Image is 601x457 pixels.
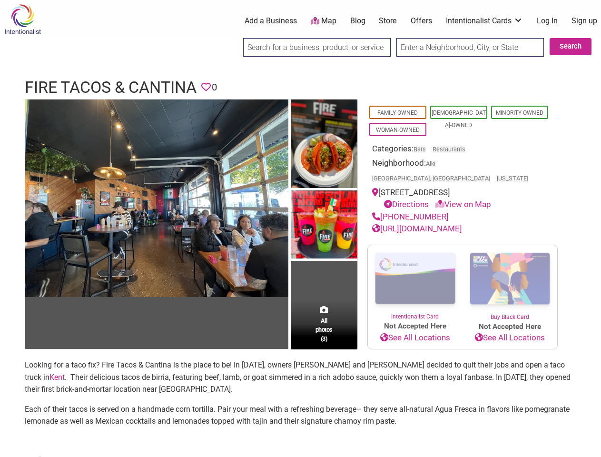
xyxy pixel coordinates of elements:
a: Family-Owned [377,109,418,116]
span: Alki [426,161,435,167]
a: Intentionalist Card [368,245,463,321]
a: See All Locations [463,332,557,344]
div: Neighborhood: [372,157,553,187]
span: [US_STATE] [497,176,528,182]
span: [GEOGRAPHIC_DATA], [GEOGRAPHIC_DATA] [372,176,490,182]
a: Buy Black Card [463,245,557,321]
a: Log In [537,16,558,26]
a: Directions [384,199,429,209]
p: Looking for a taco fix? Fire Tacos & Cantina is the place to be! In [DATE], owners [PERSON_NAME] ... [25,359,577,396]
a: Woman-Owned [376,127,420,133]
a: Kent [49,373,65,382]
h1: Fire Tacos & Cantina [25,76,197,99]
a: Intentionalist Cards [446,16,523,26]
a: Offers [411,16,432,26]
a: [PHONE_NUMBER] [372,212,449,221]
a: Store [379,16,397,26]
input: Search for a business, product, or service [243,38,391,57]
input: Enter a Neighborhood, City, or State [396,38,544,57]
span: All photos (3) [315,316,333,343]
a: Minority-Owned [496,109,543,116]
a: Blog [350,16,365,26]
img: Buy Black Card [463,245,557,313]
a: Restaurants [433,146,465,153]
a: Sign up [571,16,597,26]
span: Not Accepted Here [368,321,463,332]
div: [STREET_ADDRESS] [372,187,553,211]
a: Map [311,16,336,27]
span: 0 [212,80,217,95]
a: Add a Business [245,16,297,26]
button: Search [550,38,591,55]
img: Intentionalist Card [368,245,463,312]
p: Each of their tacos is served on a handmade corn tortilla. Pair your meal with a refreshing bever... [25,403,577,427]
a: [URL][DOMAIN_NAME] [372,224,462,233]
a: See All Locations [368,332,463,344]
a: [DEMOGRAPHIC_DATA]-Owned [432,109,486,129]
a: View on Map [435,199,491,209]
a: Bars [414,146,426,153]
span: Not Accepted Here [463,321,557,332]
div: Categories: [372,143,553,158]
